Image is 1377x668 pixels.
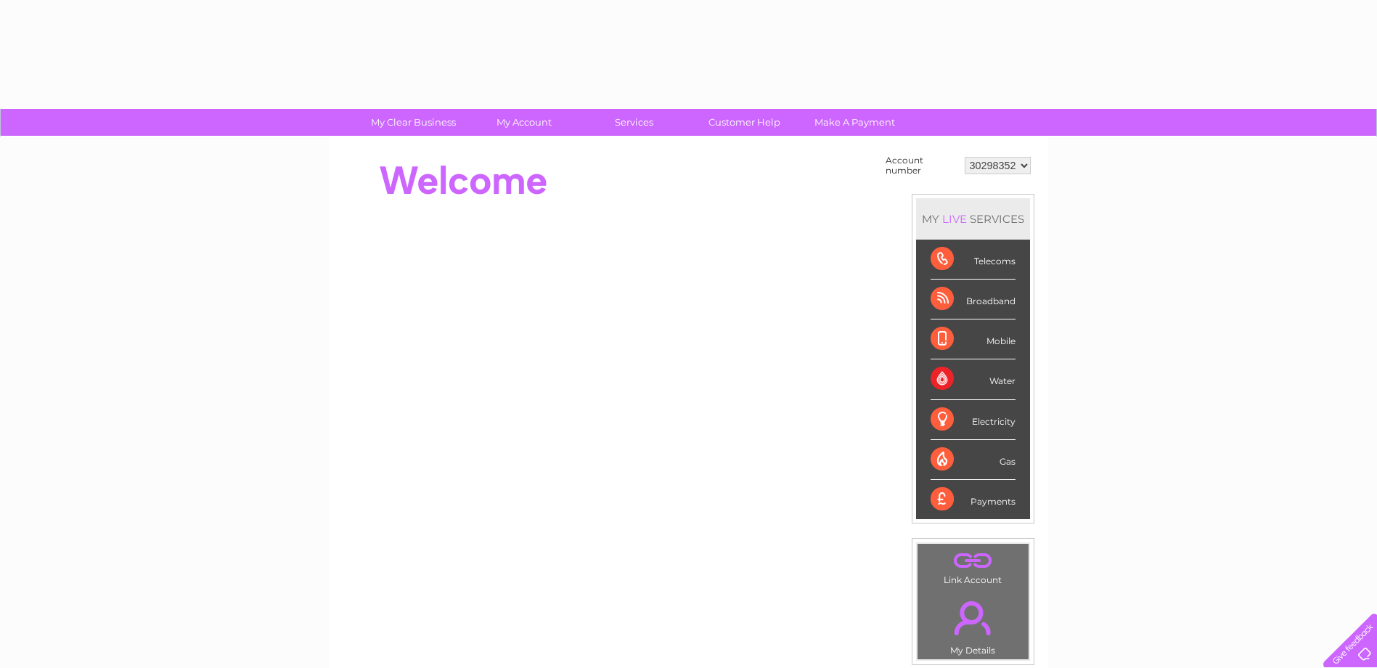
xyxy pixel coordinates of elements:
[685,109,804,136] a: Customer Help
[931,480,1016,519] div: Payments
[464,109,584,136] a: My Account
[917,543,1029,589] td: Link Account
[917,589,1029,660] td: My Details
[931,440,1016,480] div: Gas
[921,592,1025,643] a: .
[354,109,473,136] a: My Clear Business
[931,359,1016,399] div: Water
[931,319,1016,359] div: Mobile
[931,240,1016,280] div: Telecoms
[574,109,694,136] a: Services
[916,198,1030,240] div: MY SERVICES
[931,400,1016,440] div: Electricity
[795,109,915,136] a: Make A Payment
[921,547,1025,573] a: .
[882,152,961,179] td: Account number
[939,212,970,226] div: LIVE
[931,280,1016,319] div: Broadband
